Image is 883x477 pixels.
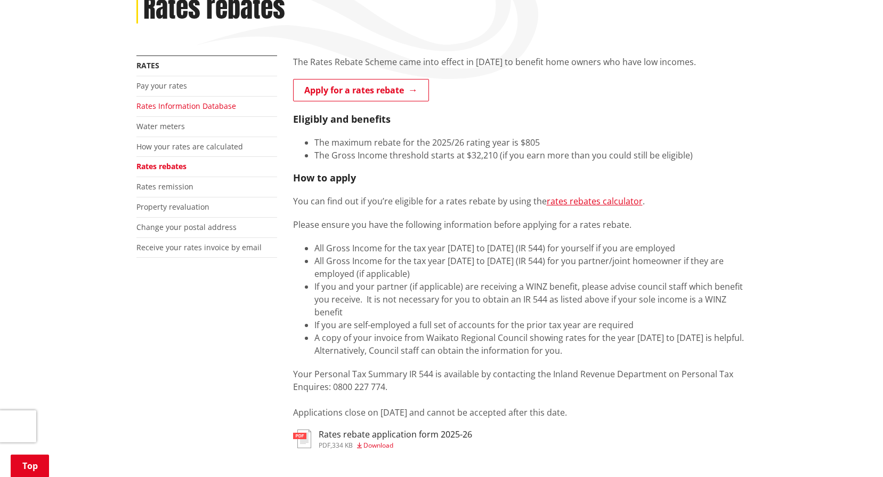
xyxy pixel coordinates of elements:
a: rates rebates calculator [547,195,643,207]
span: 334 KB [332,441,353,450]
p: The Rates Rebate Scheme came into effect in [DATE] to benefit home owners who have low incomes. [293,55,747,68]
span: pdf [319,441,330,450]
a: Apply for a rates rebate [293,79,429,101]
a: Rates [136,60,159,70]
a: Rates rebates [136,161,187,171]
li: If you and your partner (if applicable) are receiving a WINZ benefit, please advise council staff... [314,280,747,319]
div: , [319,442,472,449]
li: All Gross Income for the tax year [DATE] to [DATE] (IR 544) for yourself if you are employed [314,242,747,255]
span: Download [363,441,393,450]
strong: How to apply [293,171,356,184]
a: Change your postal address [136,222,237,232]
p: You can find out if you’re eligible for a rates rebate by using the . [293,195,747,208]
li: The maximum rebate for the 2025/26 rating year is $805 [314,136,747,149]
a: Rates rebate application form 2025-26 pdf,334 KB Download [293,430,472,449]
h3: Rates rebate application form 2025-26 [319,430,472,440]
p: Please ensure you have the following information before applying for a rates rebate. [293,218,747,231]
li: All Gross Income for the tax year [DATE] to [DATE] (IR 544) for you partner/joint homeowner if th... [314,255,747,280]
li: If you are self-employed a full set of accounts for the prior tax year are required [314,319,747,331]
a: How your rates are calculated [136,141,243,152]
a: Rates remission [136,181,193,192]
a: Receive your rates invoice by email [136,242,262,252]
a: Property revaluation [136,202,209,212]
a: Rates Information Database [136,101,236,111]
li: The Gross Income threshold starts at $32,210 (if you earn more than you could still be eligible) [314,149,747,162]
p: Your Personal Tax Summary IR 544 is available by contacting the Inland Revenue Department on Pers... [293,368,747,419]
img: document-pdf.svg [293,430,311,448]
iframe: Messenger Launcher [834,432,872,471]
li: A copy of your invoice from Waikato Regional Council showing rates for the year [DATE] to [DATE] ... [314,331,747,357]
a: Water meters [136,121,185,131]
strong: Eligibly and benefits [293,113,391,125]
a: Pay your rates [136,81,187,91]
a: Top [11,455,49,477]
